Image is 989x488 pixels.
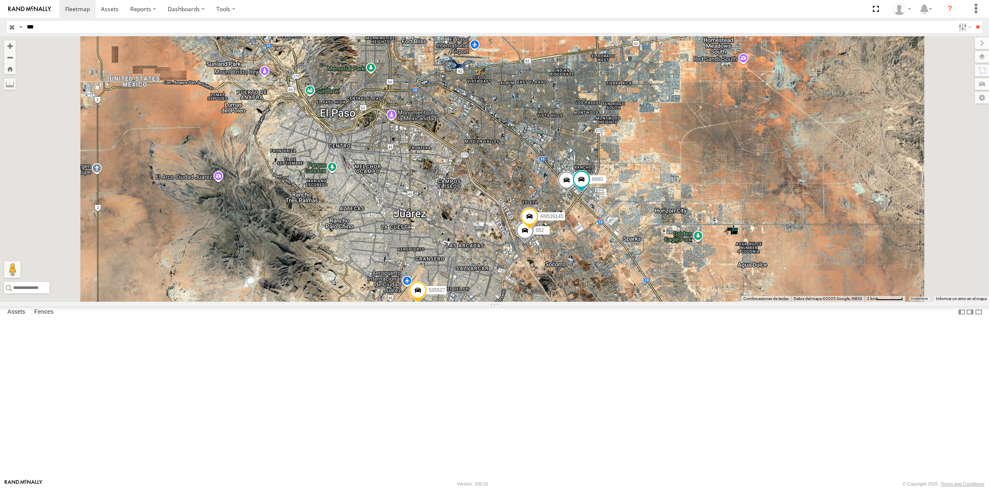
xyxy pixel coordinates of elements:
div: Version: 305.02 [457,481,488,486]
button: Zoom in [4,40,16,52]
a: Informar un error en el mapa [936,296,987,301]
span: 552 [536,228,544,233]
img: rand-logo.svg [8,6,51,12]
a: Terms and Conditions [941,481,984,486]
label: Search Filter Options [955,21,973,33]
label: Measure [4,78,16,90]
span: AN539145 [540,214,564,220]
label: Map Settings [975,92,989,103]
div: © Copyright 2025 - [902,481,984,486]
label: Search Query [17,21,24,33]
label: Hide Summary Table [975,306,983,318]
span: 2 km [867,296,876,301]
span: Datos del mapa ©2025 Google, INEGI [794,296,862,301]
a: Visit our Website [5,480,42,488]
button: Arrastra el hombrecito naranja al mapa para abrir Street View [4,261,21,278]
label: Dock Summary Table to the Left [958,306,966,318]
label: Dock Summary Table to the Right [966,306,974,318]
button: Zoom out [4,52,16,63]
span: 6680 [592,177,603,183]
div: Roberto Garcia [890,3,914,15]
button: Combinaciones de teclas [743,296,789,302]
label: Fences [30,306,58,318]
button: Escala del mapa: 2 km por 61 píxeles [865,296,905,302]
button: Zoom Home [4,63,16,74]
a: Condiciones [911,297,928,300]
i: ? [943,2,956,16]
label: Assets [3,306,29,318]
span: 535527 [429,287,445,293]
